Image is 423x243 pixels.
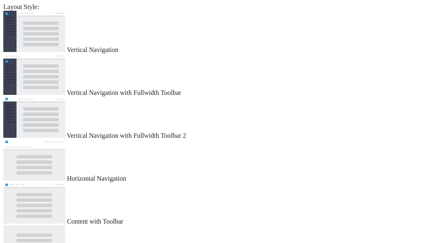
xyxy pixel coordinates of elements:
img: vertical-nav-with-full-toolbar.jpg [3,54,65,95]
md-radio-button: Horizontal Navigation [3,139,420,182]
md-radio-button: Vertical Navigation [3,11,420,54]
div: Layout Style: [3,3,420,11]
md-radio-button: Vertical Navigation with Fullwidth Toolbar 2 [3,97,420,139]
span: Content with Toolbar [67,218,123,225]
span: Vertical Navigation [67,46,119,53]
span: Vertical Navigation with Fullwidth Toolbar [67,89,181,96]
span: Horizontal Navigation [67,175,126,182]
img: content-with-toolbar.jpg [3,182,65,224]
span: Vertical Navigation with Fullwidth Toolbar 2 [67,132,186,139]
md-radio-button: Content with Toolbar [3,182,420,225]
md-radio-button: Vertical Navigation with Fullwidth Toolbar [3,54,420,97]
img: horizontal-nav.jpg [3,139,65,181]
img: vertical-nav.jpg [3,11,65,52]
img: vertical-nav-with-full-toolbar-2.jpg [3,97,65,138]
